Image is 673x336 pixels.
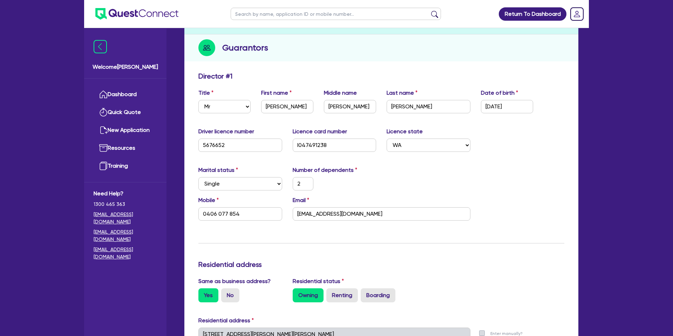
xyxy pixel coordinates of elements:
[481,89,518,97] label: Date of birth
[293,277,344,285] label: Residential status
[94,40,107,53] img: icon-menu-close
[94,211,157,226] a: [EMAIL_ADDRESS][DOMAIN_NAME]
[94,121,157,139] a: New Application
[481,100,533,113] input: DD / MM / YYYY
[293,196,309,204] label: Email
[221,288,239,302] label: No
[94,201,157,208] span: 1300 465 363
[326,288,358,302] label: Renting
[93,63,158,71] span: Welcome [PERSON_NAME]
[94,189,157,198] span: Need Help?
[293,288,324,302] label: Owning
[198,288,218,302] label: Yes
[99,108,108,116] img: quick-quote
[94,228,157,243] a: [EMAIL_ADDRESS][DOMAIN_NAME]
[568,5,586,23] a: Dropdown toggle
[198,89,213,97] label: Title
[95,8,178,20] img: quest-connect-logo-blue
[198,39,215,56] img: step-icon
[231,8,441,20] input: Search by name, application ID or mobile number...
[94,157,157,175] a: Training
[198,72,232,80] h3: Director # 1
[293,166,357,174] label: Number of dependents
[94,86,157,103] a: Dashboard
[94,246,157,261] a: [EMAIL_ADDRESS][DOMAIN_NAME]
[324,89,357,97] label: Middle name
[198,260,564,269] h3: Residential address
[99,144,108,152] img: resources
[198,196,219,204] label: Mobile
[387,89,417,97] label: Last name
[198,316,254,325] label: Residential address
[361,288,395,302] label: Boarding
[387,127,423,136] label: Licence state
[499,7,566,21] a: Return To Dashboard
[94,103,157,121] a: Quick Quote
[198,277,271,285] label: Same as business address?
[261,89,292,97] label: First name
[293,127,347,136] label: Licence card number
[222,41,268,54] h2: Guarantors
[198,127,254,136] label: Driver licence number
[99,126,108,134] img: new-application
[94,139,157,157] a: Resources
[99,162,108,170] img: training
[198,166,238,174] label: Marital status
